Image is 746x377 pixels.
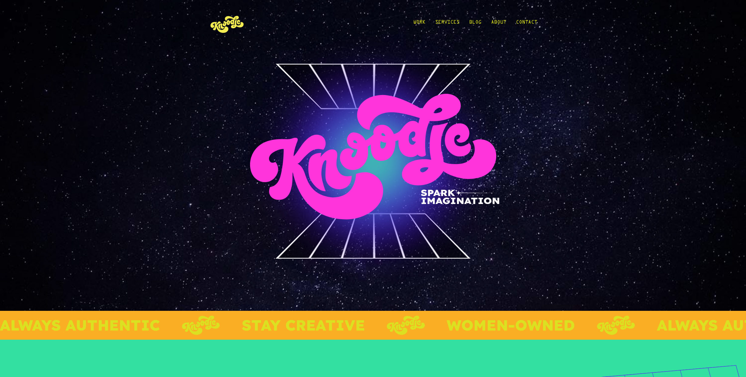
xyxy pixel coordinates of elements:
[435,10,459,38] a: Services
[491,10,506,38] a: About
[564,316,602,335] img: knoodle-logo-chartreuse
[354,316,392,335] img: knoodle-logo-chartreuse
[209,318,332,333] p: STAY CREATIVE
[209,10,246,38] img: KnoLogo(yellow)
[413,10,425,38] a: Work
[149,316,187,335] img: knoodle-logo-chartreuse
[516,10,537,38] a: Contact
[469,10,481,38] a: Blog
[414,318,542,333] p: WOMEN-OWNED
